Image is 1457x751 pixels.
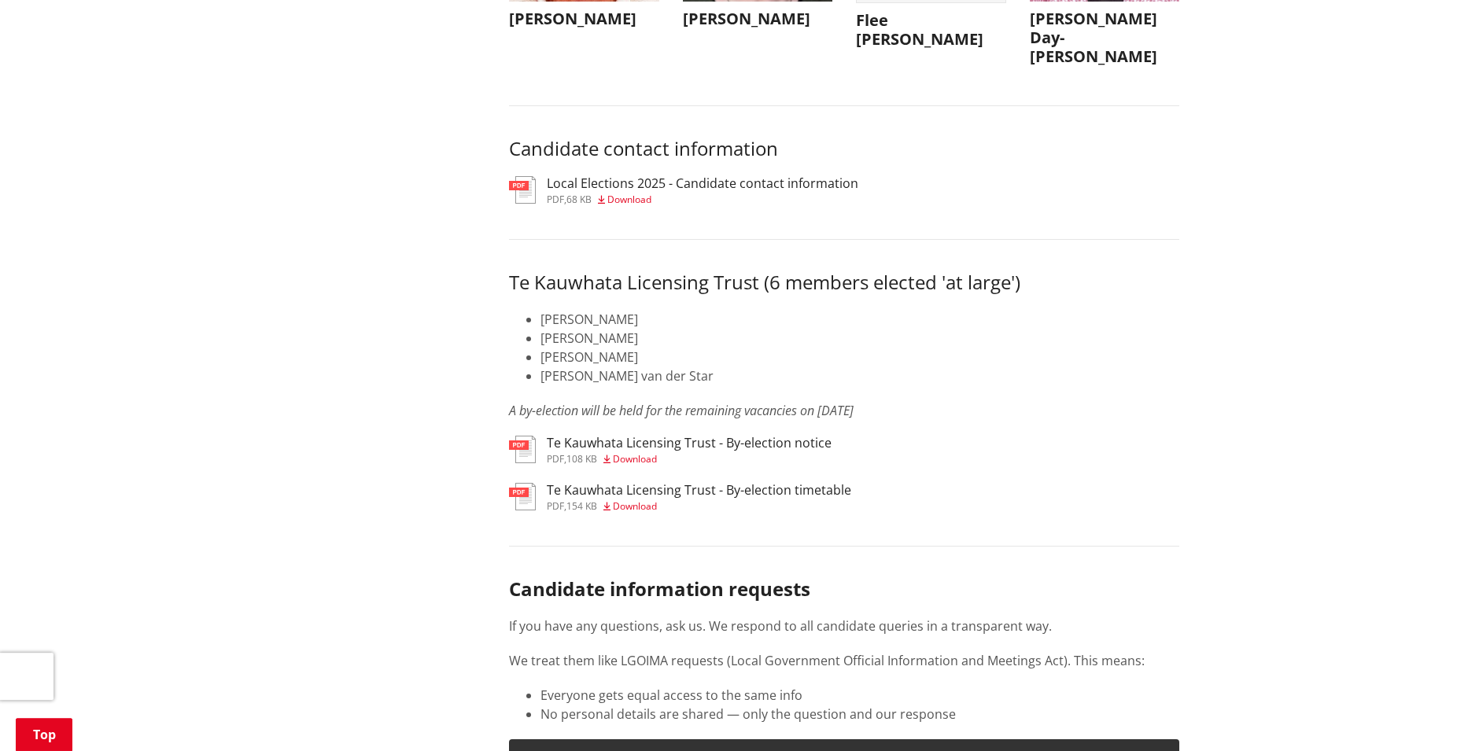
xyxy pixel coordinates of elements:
[547,499,564,513] span: pdf
[1385,685,1441,742] iframe: Messenger Launcher
[566,499,597,513] span: 154 KB
[547,502,851,511] div: ,
[856,11,1006,49] h3: Flee [PERSON_NAME]
[540,310,1179,329] li: [PERSON_NAME]
[547,193,564,206] span: pdf
[540,348,1179,366] li: [PERSON_NAME]
[509,483,851,511] a: Te Kauwhata Licensing Trust - By-election timetable pdf,154 KB Download
[509,617,1179,635] p: If you have any questions, ask us. We respond to all candidate queries in a transparent way.
[509,138,1179,160] h3: Candidate contact information
[547,452,564,466] span: pdf
[509,176,536,204] img: document-pdf.svg
[540,686,1179,705] li: Everyone gets equal access to the same info
[509,651,1179,670] p: We treat them like LGOIMA requests (Local Government Official Information and Meetings Act). This...
[547,483,851,498] h3: Te Kauwhata Licensing Trust - By-election timetable
[547,195,858,204] div: ,
[540,366,1179,385] li: [PERSON_NAME] van der Star
[613,499,657,513] span: Download
[547,436,832,451] h3: Te Kauwhata Licensing Trust - By-election notice
[1030,9,1180,66] h3: [PERSON_NAME] Day-[PERSON_NAME]
[613,452,657,466] span: Download
[509,176,858,204] a: Local Elections 2025 - Candidate contact information pdf,68 KB Download
[540,705,1179,723] li: No personal details are shared — only the question and our response
[509,402,854,419] em: A by-election will be held for the remaining vacancies on [DATE]
[566,193,592,206] span: 68 KB
[509,271,1179,294] h3: Te Kauwhata Licensing Trust (6 members elected 'at large')
[509,483,536,510] img: document-pdf.svg
[547,455,832,464] div: ,
[547,176,858,191] h3: Local Elections 2025 - Candidate contact information
[683,9,833,28] h3: [PERSON_NAME]
[509,436,832,464] a: Te Kauwhata Licensing Trust - By-election notice pdf,108 KB Download
[509,436,536,463] img: document-pdf.svg
[566,452,597,466] span: 108 KB
[509,576,810,602] strong: Candidate information requests
[509,9,659,28] h3: [PERSON_NAME]
[540,329,1179,348] li: [PERSON_NAME]
[607,193,651,206] span: Download
[16,718,72,751] a: Top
